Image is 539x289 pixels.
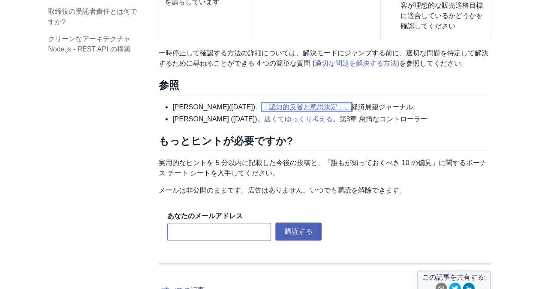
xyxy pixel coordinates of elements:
[167,211,243,221] label: あなたのメールアドレス
[264,115,332,123] a: 速くてゆっくり考える
[172,114,491,124] li: [PERSON_NAME] ([DATE])。 。第3章 怠惰なコントローラー
[159,185,491,196] p: メールは非公開のままです。広告はありません。いつでも購読を解除できます。
[315,60,399,67] a: 適切な問題を解決する方法)
[262,103,351,111] a: 「認知的反省と意思決定」。
[159,158,491,178] p: 実用的なヒントを 5 分以内に記載した今後の投稿と、「誰もが知っておくべき 10 の偏見」に関するボーナス チート シートを入手してください。
[48,35,131,53] a: クリーンなアーキテクチャNode.js - REST API の構築
[275,223,322,241] button: 購読する
[159,135,491,151] h2: もっとヒントが必要ですか?
[159,79,491,95] h2: 参照
[422,272,485,283] span: この記事を共有する:
[159,48,491,69] p: 一時停止して確認する方法の詳細については、解決モードにジャンプする前に、適切な問題を特定して解決するために尋ねることができる 4 つの簡単な質問 ( を参照してください。
[172,102,491,112] li: [PERSON_NAME]([DATE])。 経済展望ジャーナル。
[48,8,137,25] a: 取締役の受託者責任とは何ですか?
